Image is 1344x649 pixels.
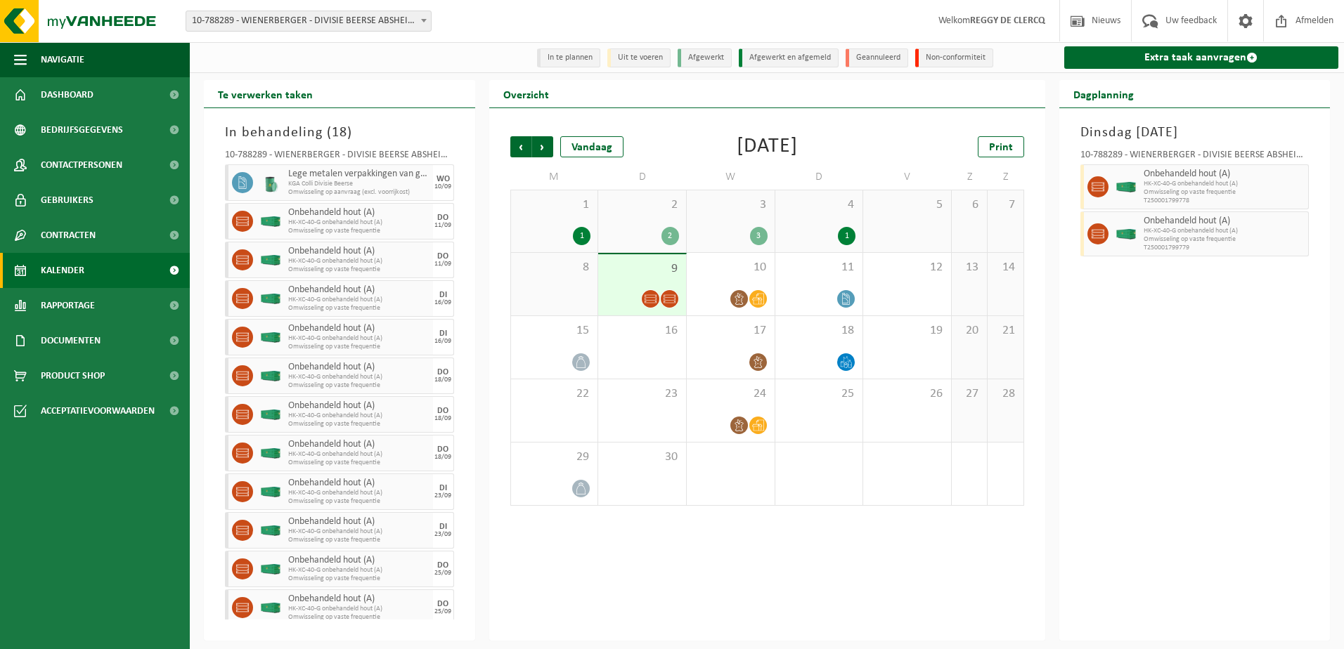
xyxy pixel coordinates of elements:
[41,112,123,147] span: Bedrijfsgegevens
[434,454,451,461] div: 18/09
[694,197,768,213] span: 3
[437,407,448,415] div: DO
[863,164,952,190] td: V
[959,386,980,402] span: 27
[288,218,429,227] span: HK-XC-40-G onbehandeld hout (A)
[439,329,447,338] div: DI
[1144,227,1305,235] span: HK-XC-40-G onbehandeld hout (A)
[995,260,1016,275] span: 14
[737,136,798,157] div: [DATE]
[439,484,447,492] div: DI
[782,323,856,339] span: 18
[1144,180,1305,188] span: HK-XC-40-G onbehandeld hout (A)
[288,246,429,257] span: Onbehandeld hout (A)
[260,409,281,420] img: HK-XC-40-GN-00
[41,358,105,393] span: Product Shop
[870,197,944,213] span: 5
[288,304,429,313] span: Omwisseling op vaste frequentie
[434,261,451,268] div: 11/09
[288,188,429,197] span: Omwisseling op aanvraag (excl. voorrijkost)
[959,323,980,339] span: 20
[598,164,687,190] td: D
[288,180,429,188] span: KGA Colli Divisie Beerse
[332,126,347,140] span: 18
[288,400,429,412] span: Onbehandeld hout (A)
[41,393,155,428] span: Acceptatievoorwaarden
[434,376,451,383] div: 18/09
[288,284,429,296] span: Onbehandeld hout (A)
[434,183,451,190] div: 10/09
[41,147,122,183] span: Contactpersonen
[605,261,679,277] span: 9
[1080,122,1310,143] h3: Dinsdag [DATE]
[41,288,95,323] span: Rapportage
[260,216,281,227] img: HK-XC-40-GN-00
[959,197,980,213] span: 6
[915,48,993,67] li: Non-conformiteit
[607,48,671,67] li: Uit te voeren
[437,561,448,570] div: DO
[437,252,448,261] div: DO
[678,48,732,67] li: Afgewerkt
[518,386,591,402] span: 22
[186,11,432,32] span: 10-788289 - WIENERBERGER - DIVISIE BEERSE ABSHEIDE - BEERSE
[989,142,1013,153] span: Print
[1144,188,1305,197] span: Omwisseling op vaste frequentie
[288,227,429,235] span: Omwisseling op vaste frequentie
[186,11,431,31] span: 10-788289 - WIENERBERGER - DIVISIE BEERSE ABSHEIDE - BEERSE
[510,136,531,157] span: Vorige
[437,368,448,376] div: DO
[782,197,856,213] span: 4
[288,420,429,428] span: Omwisseling op vaste frequentie
[959,260,980,275] span: 13
[1144,235,1305,244] span: Omwisseling op vaste frequentie
[41,77,93,112] span: Dashboard
[1080,150,1310,164] div: 10-788289 - WIENERBERGER - DIVISIE BEERSE ABSHEIDE - BEERSE
[739,48,839,67] li: Afgewerkt en afgemeld
[434,222,451,229] div: 11/09
[970,15,1045,26] strong: REGGY DE CLERCQ
[560,136,623,157] div: Vandaag
[1144,197,1305,205] span: T250001799778
[288,323,429,334] span: Onbehandeld hout (A)
[260,332,281,343] img: HK-XC-40-GN-00
[1059,80,1148,107] h2: Dagplanning
[288,575,429,583] span: Omwisseling op vaste frequentie
[434,570,451,577] div: 25/09
[782,260,856,275] span: 11
[260,172,281,193] img: PB-OT-0200-MET-00-02
[605,323,679,339] span: 16
[870,386,944,402] span: 26
[661,227,679,245] div: 2
[288,381,429,390] span: Omwisseling op vaste frequentie
[260,487,281,497] img: HK-XC-40-GN-00
[288,527,429,536] span: HK-XC-40-G onbehandeld hout (A)
[995,386,1016,402] span: 28
[437,445,448,454] div: DO
[41,42,84,77] span: Navigatie
[988,164,1023,190] td: Z
[288,516,429,527] span: Onbehandeld hout (A)
[687,164,775,190] td: W
[288,566,429,575] span: HK-XC-40-G onbehandeld hout (A)
[434,608,451,615] div: 25/09
[537,48,600,67] li: In te plannen
[995,197,1016,213] span: 7
[1144,244,1305,252] span: T250001799779
[437,214,448,222] div: DO
[952,164,988,190] td: Z
[518,450,591,465] span: 29
[1116,182,1137,192] img: HK-XC-40-GN-00
[434,531,451,538] div: 23/09
[41,183,93,218] span: Gebruikers
[41,218,96,253] span: Contracten
[288,478,429,489] span: Onbehandeld hout (A)
[846,48,908,67] li: Geannuleerd
[605,197,679,213] span: 2
[260,255,281,265] img: HK-XC-40-GN-00
[260,294,281,304] img: HK-XC-40-GN-00
[995,323,1016,339] span: 21
[288,265,429,274] span: Omwisseling op vaste frequentie
[288,605,429,613] span: HK-XC-40-G onbehandeld hout (A)
[1116,229,1137,240] img: HK-XC-40-GN-00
